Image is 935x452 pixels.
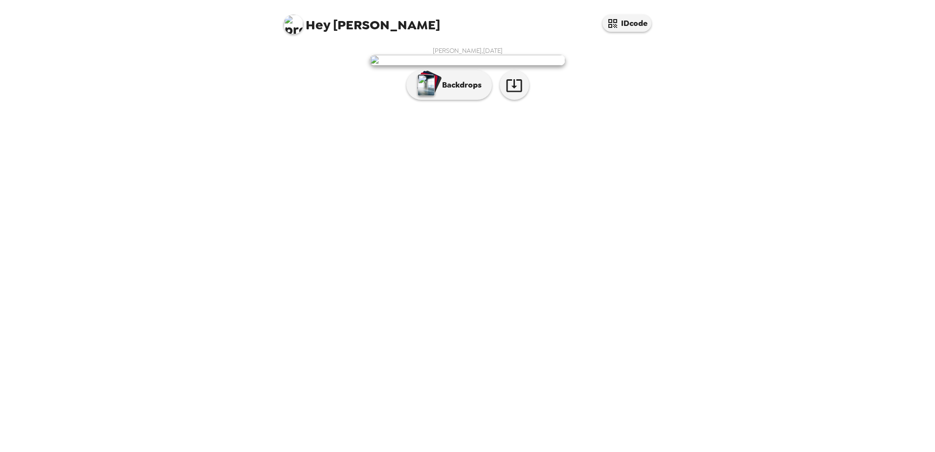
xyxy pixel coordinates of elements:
button: Backdrops [406,70,492,100]
img: profile pic [284,15,303,34]
span: Hey [306,16,330,34]
span: [PERSON_NAME] , [DATE] [433,46,503,55]
button: IDcode [602,15,651,32]
img: user [370,55,565,66]
span: [PERSON_NAME] [284,10,440,32]
p: Backdrops [437,79,482,91]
